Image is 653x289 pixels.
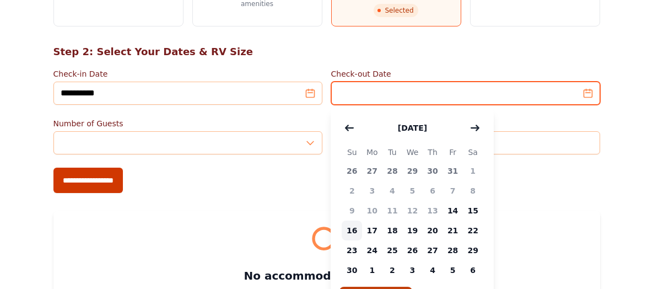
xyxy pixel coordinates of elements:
span: 9 [342,201,362,221]
span: We [402,146,423,159]
span: 2 [382,260,403,280]
span: 4 [382,181,403,201]
span: 25 [382,240,403,260]
span: 4 [423,260,443,280]
span: 5 [402,181,423,201]
span: 21 [442,221,463,240]
span: 16 [342,221,362,240]
span: 23 [342,240,362,260]
span: Mo [362,146,382,159]
span: 7 [442,181,463,201]
label: Number of Guests [53,118,322,129]
span: 13 [423,201,443,221]
span: 14 [442,201,463,221]
span: 19 [402,221,423,240]
span: 30 [342,260,362,280]
button: [DATE] [387,117,438,139]
span: 17 [362,221,382,240]
h3: No accommodations found [67,268,587,283]
span: 27 [423,240,443,260]
h2: Step 2: Select Your Dates & RV Size [53,44,600,60]
span: 12 [402,201,423,221]
span: 5 [442,260,463,280]
span: 30 [423,161,443,181]
span: Th [423,146,443,159]
label: Check-out Date [331,68,600,79]
span: 8 [463,181,483,201]
span: 1 [362,260,382,280]
span: 3 [362,181,382,201]
span: 31 [442,161,463,181]
span: Sa [463,146,483,159]
span: 18 [382,221,403,240]
span: 10 [362,201,382,221]
span: 3 [402,260,423,280]
label: Check-in Date [53,68,322,79]
span: Selected [374,4,418,17]
span: Su [342,146,362,159]
span: 29 [463,240,483,260]
span: 1 [463,161,483,181]
span: 6 [463,260,483,280]
span: 22 [463,221,483,240]
span: 20 [423,221,443,240]
span: 27 [362,161,382,181]
span: 15 [463,201,483,221]
span: 11 [382,201,403,221]
span: 26 [402,240,423,260]
span: 28 [382,161,403,181]
span: 29 [402,161,423,181]
span: 6 [423,181,443,201]
span: 2 [342,181,362,201]
span: 26 [342,161,362,181]
span: 28 [442,240,463,260]
span: Tu [382,146,403,159]
span: 24 [362,240,382,260]
span: Fr [442,146,463,159]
